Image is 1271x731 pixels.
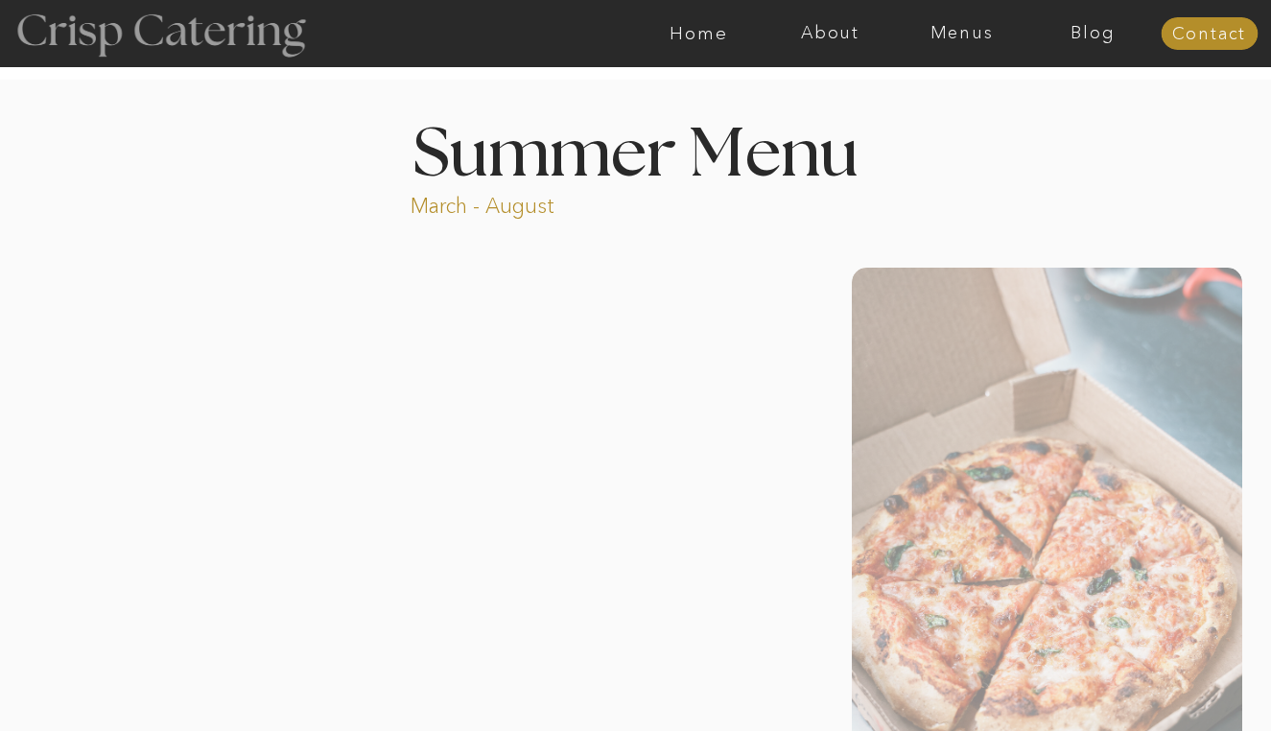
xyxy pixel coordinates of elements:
[896,24,1027,43] a: Menus
[1027,24,1159,43] a: Blog
[765,24,896,43] a: About
[1161,25,1258,44] a: Contact
[633,24,765,43] a: Home
[369,122,903,178] h1: Summer Menu
[411,192,674,214] p: March - August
